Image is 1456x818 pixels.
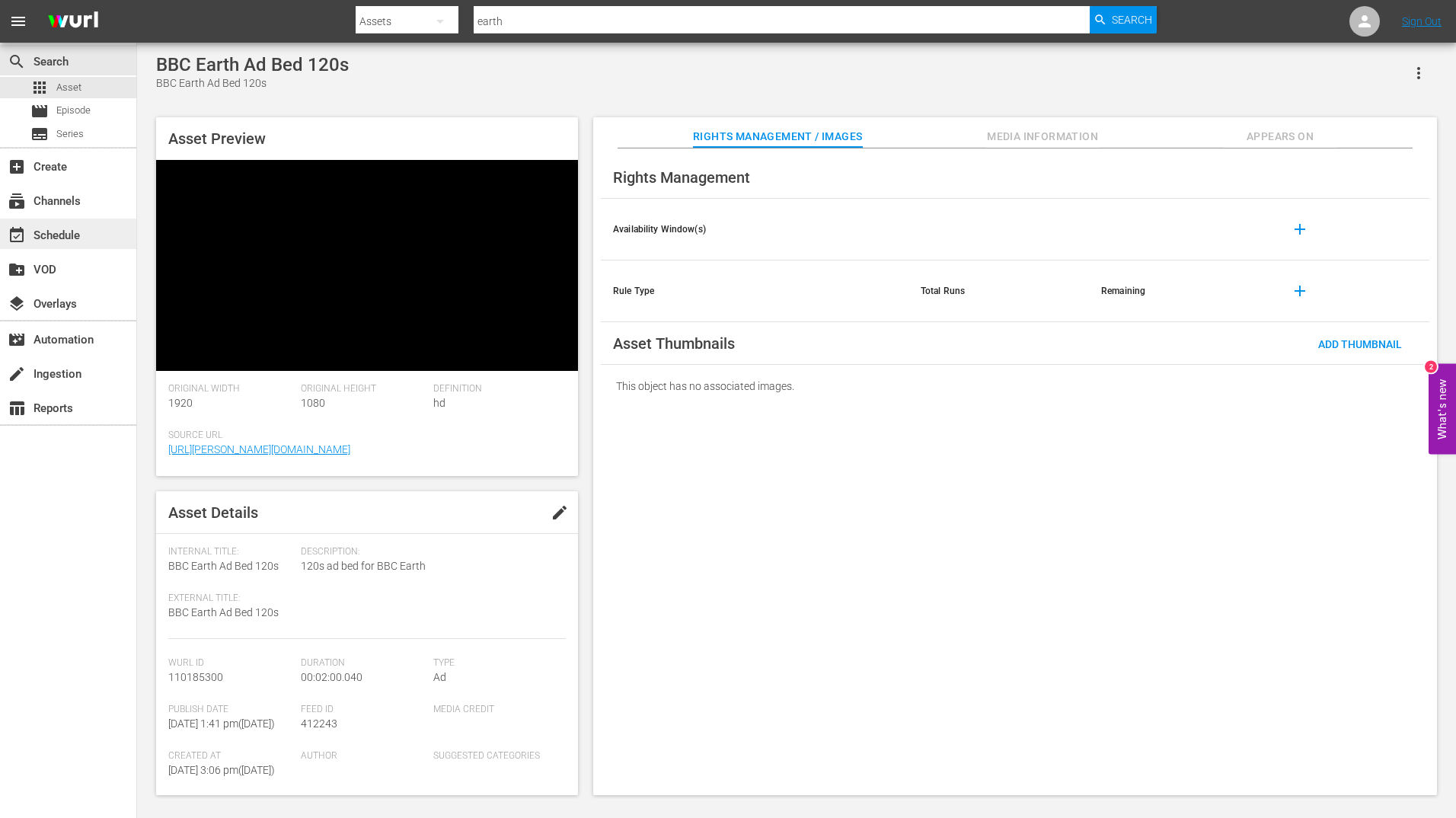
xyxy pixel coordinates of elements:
[433,671,446,683] span: Ad
[433,657,558,669] span: Type
[301,750,426,762] span: Author
[1291,282,1309,300] span: add
[30,125,49,143] span: Series
[693,127,862,146] span: Rights Management / Images
[601,260,908,322] th: Rule Type
[1306,338,1414,350] span: Add Thumbnail
[1402,15,1442,27] a: Sign Out
[168,671,223,683] span: 110185300
[8,158,26,176] span: Create
[601,365,1429,407] div: This object has no associated images.
[1306,330,1414,357] button: Add Thumbnail
[8,399,26,417] span: Reports
[601,199,908,260] th: Availability Window(s)
[8,53,26,71] span: Search
[1291,220,1309,238] span: add
[8,192,26,210] span: Channels
[1112,6,1152,34] span: Search
[985,127,1100,146] span: Media Information
[56,126,84,142] span: Series
[613,168,750,187] span: Rights Management
[551,503,569,522] span: edit
[8,226,26,244] span: Schedule
[1090,6,1157,34] button: Search
[433,383,558,395] span: Definition
[301,717,337,730] span: 412243
[168,606,279,618] span: BBC Earth Ad Bed 120s
[1223,127,1337,146] span: Appears On
[1282,211,1318,248] button: add
[168,657,293,669] span: Wurl Id
[30,78,49,97] span: Asset
[156,75,349,91] div: BBC Earth Ad Bed 120s
[908,260,1089,322] th: Total Runs
[37,4,110,40] img: ans4CAIJ8jUAAAAAAAAAAAAAAAAAAAAAAAAgQb4GAAAAAAAAAAAAAAAAAAAAAAAAJMjXAAAAAAAAAAAAAAAAAAAAAAAAgAT5G...
[1282,273,1318,309] button: add
[168,430,558,442] span: Source Url
[168,546,293,558] span: Internal Title:
[168,764,275,776] span: [DATE] 3:06 pm ( [DATE] )
[168,443,350,455] a: [URL][PERSON_NAME][DOMAIN_NAME]
[301,671,362,683] span: 00:02:00.040
[168,129,266,148] span: Asset Preview
[168,593,293,605] span: External Title:
[168,704,293,716] span: Publish Date
[8,295,26,313] span: Overlays
[433,704,558,716] span: Media Credit
[168,503,258,522] span: Asset Details
[433,750,558,762] span: Suggested Categories
[168,383,293,395] span: Original Width
[168,560,279,572] span: BBC Earth Ad Bed 120s
[301,657,426,669] span: Duration
[433,397,445,409] span: hd
[168,750,293,762] span: Created At
[56,103,91,118] span: Episode
[301,397,325,409] span: 1080
[8,365,26,383] span: Ingestion
[9,12,27,30] span: menu
[301,546,558,558] span: Description:
[56,80,81,95] span: Asset
[168,717,275,730] span: [DATE] 1:41 pm ( [DATE] )
[168,397,193,409] span: 1920
[1429,364,1456,455] button: Open Feedback Widget
[1425,361,1437,373] div: 2
[1089,260,1269,322] th: Remaining
[301,704,426,716] span: Feed ID
[301,558,558,574] span: 120s ad bed for BBC Earth
[30,102,49,120] span: Episode
[613,334,735,353] span: Asset Thumbnails
[301,383,426,395] span: Original Height
[156,54,349,75] div: BBC Earth Ad Bed 120s
[541,494,578,531] button: edit
[8,260,26,279] span: VOD
[8,331,26,349] span: Automation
